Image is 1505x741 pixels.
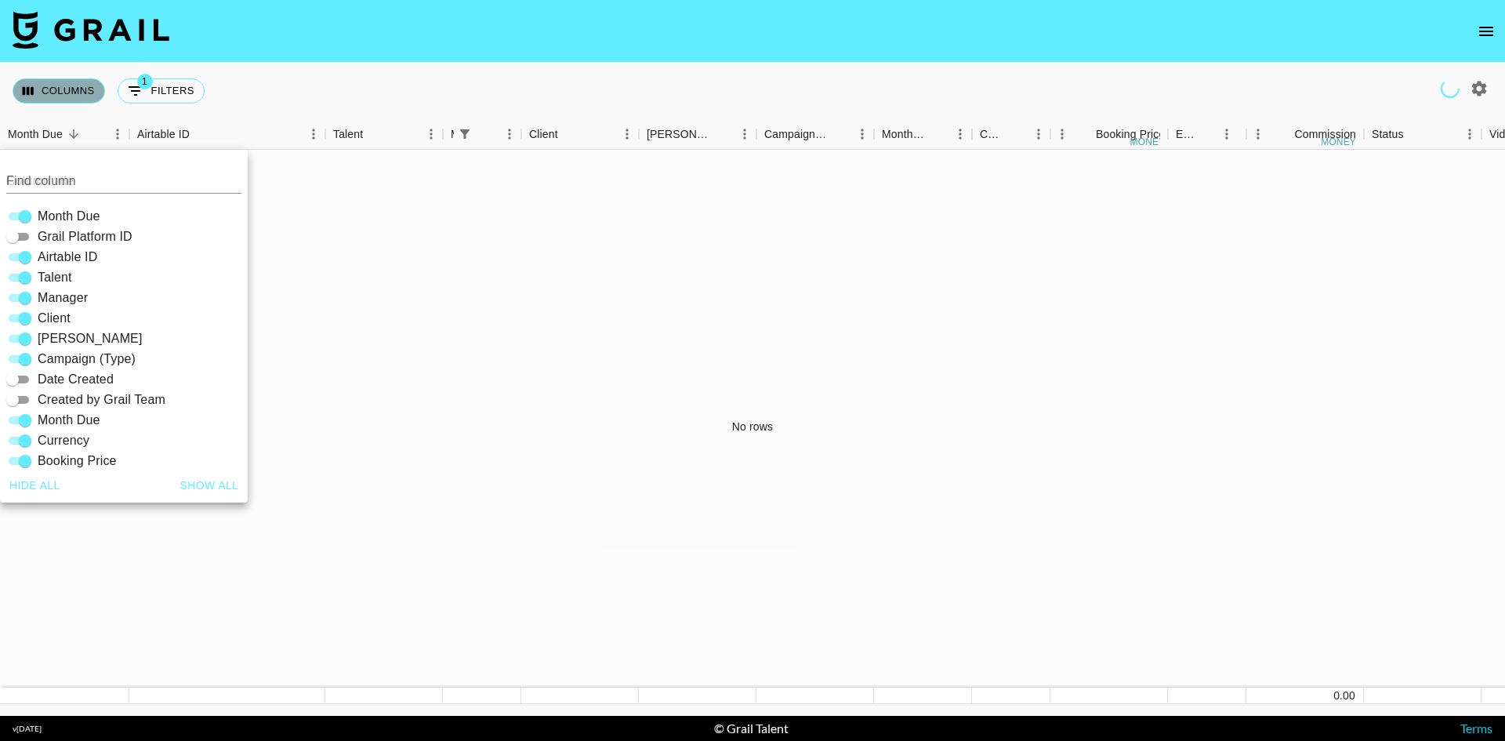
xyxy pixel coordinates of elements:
div: v [DATE] [13,724,42,734]
img: Grail Talent [13,11,169,49]
div: Manager [443,119,521,150]
span: Month Due [38,411,100,430]
div: © Grail Talent [714,721,789,736]
button: Hide all [3,471,67,500]
span: Refreshing users, talent, clients, campaigns, managers... [1440,78,1460,99]
div: Campaign (Type) [756,119,874,150]
button: Sort [1404,123,1426,145]
button: Sort [1005,123,1027,145]
div: Status [1364,119,1481,150]
div: Talent [333,119,363,150]
div: Month Due [8,119,63,150]
div: Campaign (Type) [764,119,829,150]
div: 1 active filter [454,123,476,145]
div: Commission [1294,119,1356,150]
div: Airtable ID [129,119,325,150]
button: Show filters [118,78,205,104]
span: Created by Grail Team [38,390,165,409]
div: Client [521,119,639,150]
button: Sort [1198,123,1220,145]
div: Airtable ID [137,119,190,150]
div: Manager [451,119,454,150]
button: Sort [711,123,733,145]
button: Menu [948,122,972,146]
button: Sort [558,123,580,145]
span: [PERSON_NAME] [38,329,143,348]
button: Menu [850,122,874,146]
div: Month Due [874,119,972,150]
div: Booker [639,119,756,150]
button: Sort [476,123,498,145]
button: Sort [1074,123,1096,145]
span: Manager [38,289,88,307]
div: Booking Price [1096,119,1165,150]
span: Booking Price [38,452,117,470]
span: Grail Platform ID [38,227,132,246]
div: Talent [325,119,443,150]
span: Date Created [38,370,114,389]
div: money [1321,137,1356,147]
button: Menu [302,122,325,146]
span: Currency [38,431,89,450]
button: Menu [1050,122,1074,146]
button: Menu [419,122,443,146]
div: money [1130,137,1166,147]
a: Terms [1460,721,1492,736]
button: Menu [498,122,521,146]
button: Menu [615,122,639,146]
span: Campaign (Type) [38,350,136,369]
div: Expenses: Remove Commission? [1176,119,1198,150]
span: Airtable ID [38,248,97,267]
input: Column title [6,169,241,194]
div: Client [529,119,558,150]
div: Currency [972,119,1050,150]
button: Select columns [13,78,105,104]
button: open drawer [1471,16,1502,47]
div: Status [1372,119,1404,150]
div: [PERSON_NAME] [647,119,711,150]
button: Menu [733,122,756,146]
span: Client [38,309,71,328]
button: Menu [1027,122,1050,146]
button: Show filters [454,123,476,145]
span: Talent [38,268,72,287]
span: Month Due [38,207,100,226]
button: Show all [174,471,245,500]
button: Menu [1215,122,1238,146]
button: Menu [1458,122,1481,146]
button: Sort [363,123,385,145]
button: Menu [106,122,129,146]
button: Sort [829,123,850,145]
button: Sort [190,123,212,145]
span: 1 [137,74,153,89]
button: Sort [1272,123,1294,145]
div: Currency [980,119,1005,150]
div: Expenses: Remove Commission? [1168,119,1246,150]
button: Sort [63,123,85,145]
button: Menu [1246,122,1270,146]
div: 0.00 [1246,688,1364,704]
div: Month Due [882,119,927,150]
button: Sort [927,123,948,145]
